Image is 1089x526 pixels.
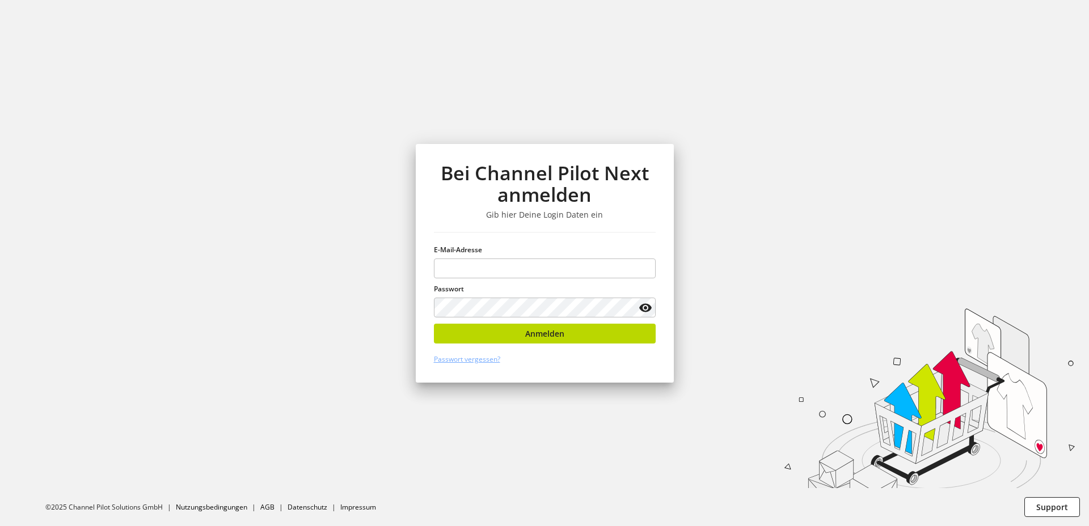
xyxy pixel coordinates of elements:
[1036,501,1068,513] span: Support
[434,284,464,294] span: Passwort
[176,502,247,512] a: Nutzungsbedingungen
[288,502,327,512] a: Datenschutz
[525,328,564,340] span: Anmelden
[434,354,500,364] a: Passwort vergessen?
[434,210,656,220] h3: Gib hier Deine Login Daten ein
[260,502,275,512] a: AGB
[434,245,482,254] span: E-Mail-Adresse
[434,324,656,343] button: Anmelden
[434,162,656,206] h1: Bei Channel Pilot Next anmelden
[45,502,176,512] li: ©2025 Channel Pilot Solutions GmbH
[340,502,376,512] a: Impressum
[1024,497,1080,517] button: Support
